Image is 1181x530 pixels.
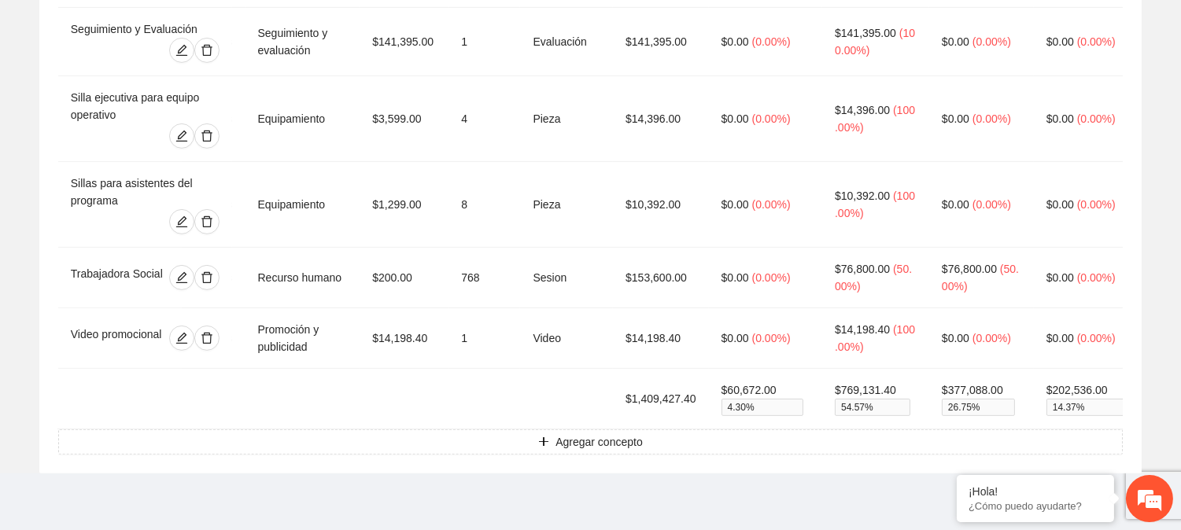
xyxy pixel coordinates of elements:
[835,263,890,275] span: $76,800.00
[71,89,220,123] div: Silla ejecutiva para equipo operativo
[929,369,1034,429] td: $377,088.00
[969,485,1102,498] div: ¡Hola!
[722,332,749,344] span: $0.00
[258,8,296,46] div: Minimizar ventana de chat en vivo
[613,369,709,429] td: $1,409,427.40
[360,76,448,162] td: $3,599.00
[835,190,890,202] span: $10,392.00
[972,332,1011,344] span: ( 0.00% )
[520,248,613,308] td: Sesion
[613,308,709,369] td: $14,198.40
[972,112,1011,125] span: ( 0.00% )
[8,359,300,414] textarea: Escriba su mensaje y pulse “Intro”
[613,8,709,76] td: $141,395.00
[170,215,194,228] span: edit
[969,500,1102,512] p: ¿Cómo puedo ayudarte?
[71,175,220,209] div: Sillas para asistentes del programa
[170,332,194,344] span: edit
[752,35,791,48] span: ( 0.00% )
[1046,112,1074,125] span: $0.00
[169,265,194,290] button: edit
[752,112,791,125] span: ( 0.00% )
[722,35,749,48] span: $0.00
[360,248,448,308] td: $200.00
[245,162,360,248] td: Equipamiento
[942,399,1015,416] span: 26.75 %
[1046,198,1074,211] span: $0.00
[195,215,219,228] span: delete
[448,8,520,76] td: 1
[169,209,194,234] button: edit
[555,433,643,451] span: Agregar concepto
[722,112,749,125] span: $0.00
[91,175,217,333] span: Estamos en línea.
[71,265,166,290] div: Trabajadora Social
[195,44,219,57] span: delete
[835,323,890,336] span: $14,198.40
[194,123,220,149] button: delete
[722,198,749,211] span: $0.00
[448,248,520,308] td: 768
[169,123,194,149] button: edit
[245,308,360,369] td: Promoción y publicidad
[245,248,360,308] td: Recurso humano
[360,162,448,248] td: $1,299.00
[972,35,1011,48] span: ( 0.00% )
[752,332,791,344] span: ( 0.00% )
[245,76,360,162] td: Equipamiento
[169,326,194,351] button: edit
[448,308,520,369] td: 1
[448,76,520,162] td: 4
[71,326,165,351] div: Video promocional
[195,332,219,344] span: delete
[722,271,749,284] span: $0.00
[194,326,220,351] button: delete
[170,271,194,284] span: edit
[520,76,613,162] td: Pieza
[245,8,360,76] td: Seguimiento y evaluación
[360,8,448,76] td: $141,395.00
[195,130,219,142] span: delete
[360,308,448,369] td: $14,198.40
[1077,198,1116,211] span: ( 0.00% )
[752,271,791,284] span: ( 0.00% )
[448,162,520,248] td: 8
[194,265,220,290] button: delete
[170,44,194,57] span: edit
[835,27,896,39] span: $141,395.00
[942,112,969,125] span: $0.00
[709,369,822,429] td: $60,672.00
[170,130,194,142] span: edit
[1077,271,1116,284] span: ( 0.00% )
[82,80,264,101] div: Chatee con nosotros ahora
[613,162,709,248] td: $10,392.00
[722,399,803,416] span: 4.30 %
[942,35,969,48] span: $0.00
[58,429,1123,455] button: plusAgregar concepto
[942,332,969,344] span: $0.00
[942,263,997,275] span: $76,800.00
[169,38,194,63] button: edit
[835,399,910,416] span: 54.57 %
[1046,35,1074,48] span: $0.00
[613,248,709,308] td: $153,600.00
[835,104,890,116] span: $14,396.00
[520,162,613,248] td: Pieza
[71,20,220,38] div: Seguimiento y Evaluación
[613,76,709,162] td: $14,396.00
[520,8,613,76] td: Evaluación
[1077,112,1116,125] span: ( 0.00% )
[1077,332,1116,344] span: ( 0.00% )
[194,38,220,63] button: delete
[1046,271,1074,284] span: $0.00
[195,271,219,284] span: delete
[822,369,929,429] td: $769,131.40
[972,198,1011,211] span: ( 0.00% )
[752,198,791,211] span: ( 0.00% )
[520,308,613,369] td: Video
[194,209,220,234] button: delete
[942,198,969,211] span: $0.00
[1046,332,1074,344] span: $0.00
[1077,35,1116,48] span: ( 0.00% )
[538,436,549,449] span: plus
